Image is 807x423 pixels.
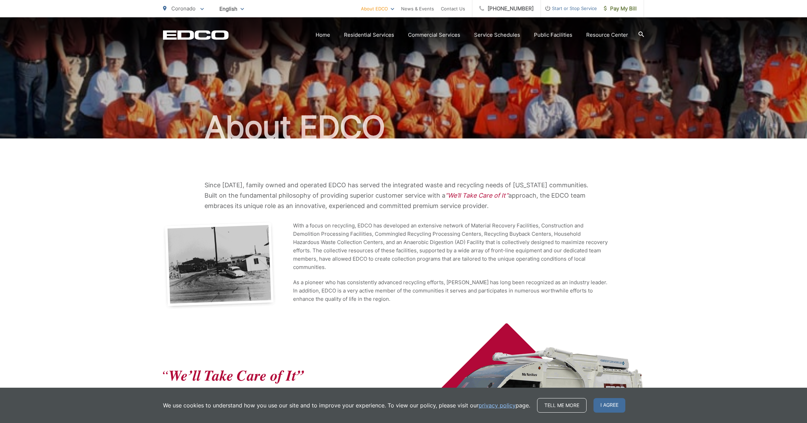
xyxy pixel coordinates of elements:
a: EDCD logo. Return to the homepage. [163,30,229,40]
a: Home [316,31,330,39]
h1: About EDCO [163,110,644,145]
a: Tell me more [537,398,587,413]
img: EDCO facility [163,222,276,309]
a: Public Facilities [534,31,572,39]
span: Coronado [171,5,196,12]
a: Service Schedules [474,31,520,39]
p: With a focus on recycling, EDCO has developed an extensive network of Material Recovery Facilitie... [293,222,608,271]
a: Contact Us [441,4,465,13]
a: Resource Center [586,31,628,39]
span: English [214,3,249,15]
a: privacy policy [479,401,516,409]
span: I agree [593,398,625,413]
span: Pay My Bill [604,4,637,13]
a: News & Events [401,4,434,13]
p: We use cookies to understand how you use our site and to improve your experience. To view our pol... [163,401,530,409]
a: Commercial Services [408,31,460,39]
p: Since [DATE], family owned and operated EDCO has served the integrated waste and recycling needs ... [205,180,602,211]
em: “We’ll Take Care of It” [445,192,508,199]
a: About EDCO [361,4,394,13]
a: Residential Services [344,31,394,39]
p: As a pioneer who has consistently advanced recycling efforts, [PERSON_NAME] has long been recogni... [293,278,608,303]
